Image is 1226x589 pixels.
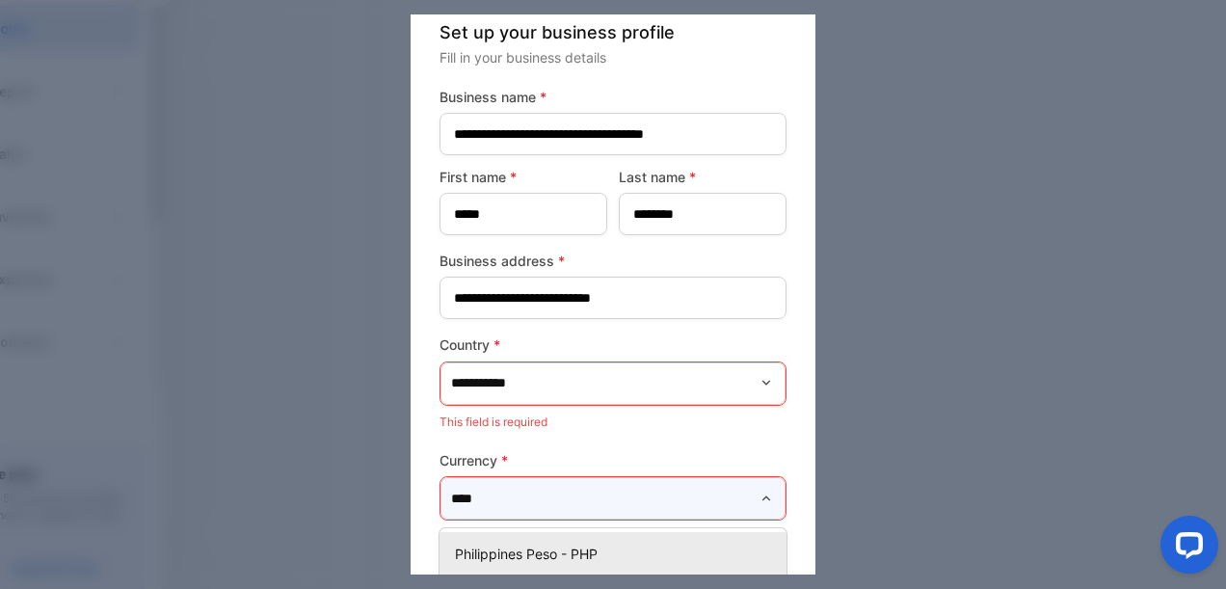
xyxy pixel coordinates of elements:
[455,544,779,564] p: Philippines Peso - PHP
[1145,508,1226,589] iframe: LiveChat chat widget
[440,450,786,470] label: Currency
[440,47,786,67] p: Fill in your business details
[440,167,607,187] label: First name
[440,524,786,549] p: This field is required
[440,251,786,271] label: Business address
[440,410,786,435] p: This field is required
[440,335,786,355] label: Country
[440,19,786,45] p: Set up your business profile
[619,167,786,187] label: Last name
[440,87,786,107] label: Business name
